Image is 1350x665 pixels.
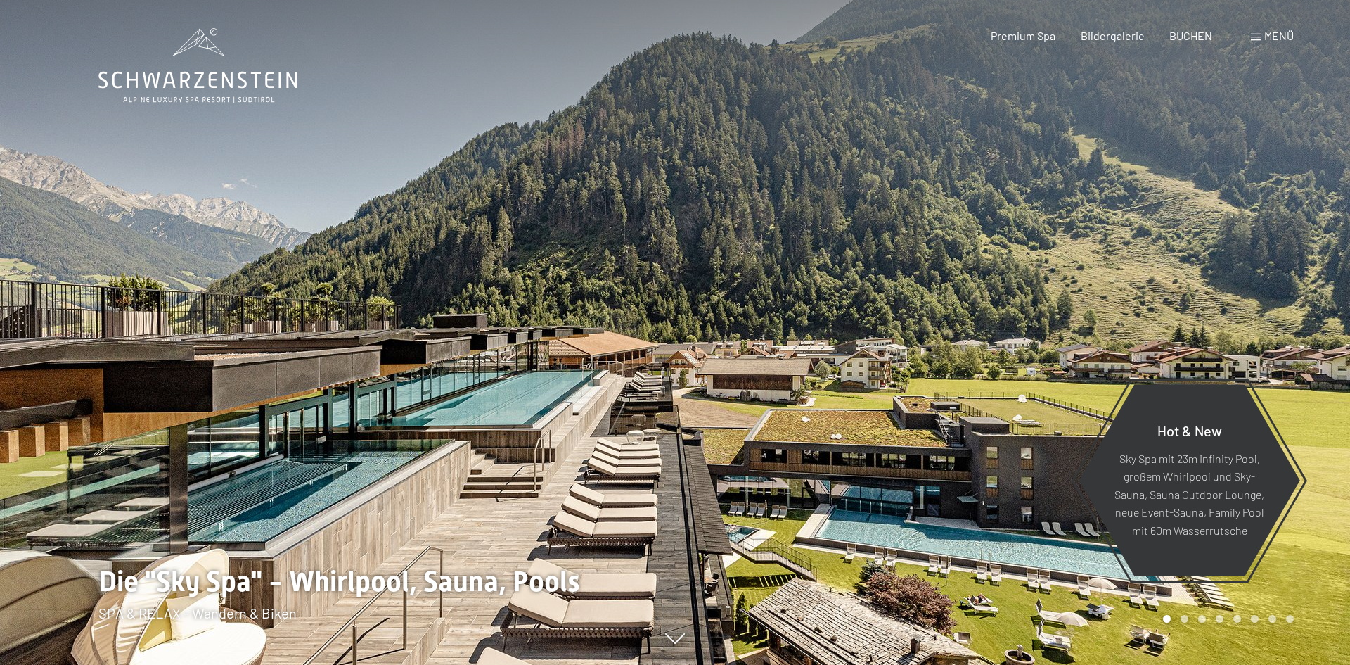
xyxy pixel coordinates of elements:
div: Carousel Page 1 (Current Slide) [1163,615,1171,623]
div: Carousel Page 6 [1251,615,1259,623]
div: Carousel Page 7 [1268,615,1276,623]
span: Hot & New [1157,422,1222,438]
a: BUCHEN [1169,29,1212,42]
div: Carousel Pagination [1158,615,1294,623]
a: Bildergalerie [1081,29,1145,42]
a: Premium Spa [991,29,1055,42]
div: Carousel Page 5 [1233,615,1241,623]
p: Sky Spa mit 23m Infinity Pool, großem Whirlpool und Sky-Sauna, Sauna Outdoor Lounge, neue Event-S... [1113,449,1266,539]
div: Carousel Page 4 [1216,615,1223,623]
div: Carousel Page 3 [1198,615,1206,623]
span: Menü [1264,29,1294,42]
div: Carousel Page 2 [1181,615,1188,623]
a: Hot & New Sky Spa mit 23m Infinity Pool, großem Whirlpool und Sky-Sauna, Sauna Outdoor Lounge, ne... [1078,384,1301,577]
div: Carousel Page 8 [1286,615,1294,623]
